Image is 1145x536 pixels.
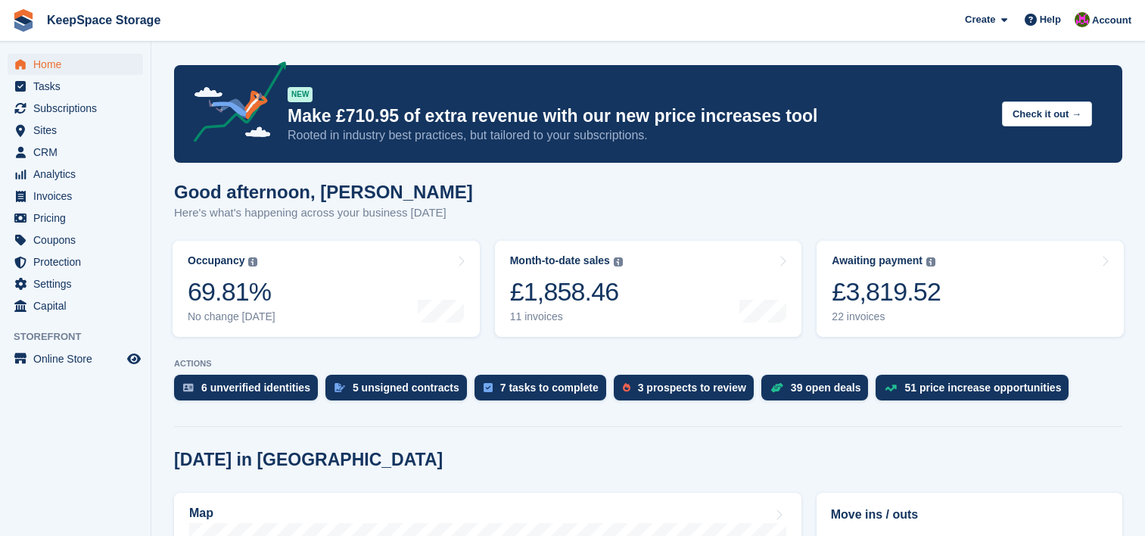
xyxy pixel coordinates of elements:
[33,98,124,119] span: Subscriptions
[495,241,802,337] a: Month-to-date sales £1,858.46 11 invoices
[832,310,941,323] div: 22 invoices
[8,76,143,97] a: menu
[8,229,143,251] a: menu
[510,310,623,323] div: 11 invoices
[188,276,275,307] div: 69.81%
[965,12,995,27] span: Create
[8,54,143,75] a: menu
[33,273,124,294] span: Settings
[174,450,443,470] h2: [DATE] in [GEOGRAPHIC_DATA]
[33,76,124,97] span: Tasks
[33,142,124,163] span: CRM
[33,251,124,273] span: Protection
[248,257,257,266] img: icon-info-grey-7440780725fd019a000dd9b08b2336e03edf1995a4989e88bcd33f0948082b44.svg
[33,164,124,185] span: Analytics
[510,254,610,267] div: Month-to-date sales
[189,506,213,520] h2: Map
[8,207,143,229] a: menu
[33,54,124,75] span: Home
[14,329,151,344] span: Storefront
[188,310,275,323] div: No change [DATE]
[41,8,166,33] a: KeepSpace Storage
[761,375,876,408] a: 39 open deals
[8,185,143,207] a: menu
[288,105,990,127] p: Make £710.95 of extra revenue with our new price increases tool
[614,257,623,266] img: icon-info-grey-7440780725fd019a000dd9b08b2336e03edf1995a4989e88bcd33f0948082b44.svg
[831,506,1108,524] h2: Move ins / outs
[8,164,143,185] a: menu
[174,182,473,202] h1: Good afternoon, [PERSON_NAME]
[500,382,599,394] div: 7 tasks to complete
[353,382,459,394] div: 5 unsigned contracts
[1075,12,1090,27] img: John Fletcher
[33,120,124,141] span: Sites
[904,382,1061,394] div: 51 price increase opportunities
[885,385,897,391] img: price_increase_opportunities-93ffe204e8149a01c8c9dc8f82e8f89637d9d84a8eef4429ea346261dce0b2c0.svg
[174,359,1122,369] p: ACTIONS
[876,375,1076,408] a: 51 price increase opportunities
[832,254,923,267] div: Awaiting payment
[288,127,990,144] p: Rooted in industry best practices, but tailored to your subscriptions.
[484,383,493,392] img: task-75834270c22a3079a89374b754ae025e5fb1db73e45f91037f5363f120a921f8.svg
[173,241,480,337] a: Occupancy 69.81% No change [DATE]
[1040,12,1061,27] span: Help
[638,382,746,394] div: 3 prospects to review
[8,273,143,294] a: menu
[8,295,143,316] a: menu
[614,375,761,408] a: 3 prospects to review
[770,382,783,393] img: deal-1b604bf984904fb50ccaf53a9ad4b4a5d6e5aea283cecdc64d6e3604feb123c2.svg
[33,295,124,316] span: Capital
[174,375,325,408] a: 6 unverified identities
[33,207,124,229] span: Pricing
[188,254,244,267] div: Occupancy
[474,375,614,408] a: 7 tasks to complete
[33,348,124,369] span: Online Store
[791,382,861,394] div: 39 open deals
[8,251,143,273] a: menu
[926,257,935,266] img: icon-info-grey-7440780725fd019a000dd9b08b2336e03edf1995a4989e88bcd33f0948082b44.svg
[817,241,1124,337] a: Awaiting payment £3,819.52 22 invoices
[12,9,35,32] img: stora-icon-8386f47178a22dfd0bd8f6a31ec36ba5ce8667c1dd55bd0f319d3a0aa187defe.svg
[183,383,194,392] img: verify_identity-adf6edd0f0f0b5bbfe63781bf79b02c33cf7c696d77639b501bdc392416b5a36.svg
[325,375,474,408] a: 5 unsigned contracts
[288,87,313,102] div: NEW
[8,142,143,163] a: menu
[201,382,310,394] div: 6 unverified identities
[1002,101,1092,126] button: Check it out →
[174,204,473,222] p: Here's what's happening across your business [DATE]
[33,185,124,207] span: Invoices
[510,276,623,307] div: £1,858.46
[181,61,287,148] img: price-adjustments-announcement-icon-8257ccfd72463d97f412b2fc003d46551f7dbcb40ab6d574587a9cd5c0d94...
[832,276,941,307] div: £3,819.52
[33,229,124,251] span: Coupons
[334,383,345,392] img: contract_signature_icon-13c848040528278c33f63329250d36e43548de30e8caae1d1a13099fd9432cc5.svg
[1092,13,1131,28] span: Account
[8,98,143,119] a: menu
[8,348,143,369] a: menu
[623,383,630,392] img: prospect-51fa495bee0391a8d652442698ab0144808aea92771e9ea1ae160a38d050c398.svg
[8,120,143,141] a: menu
[125,350,143,368] a: Preview store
